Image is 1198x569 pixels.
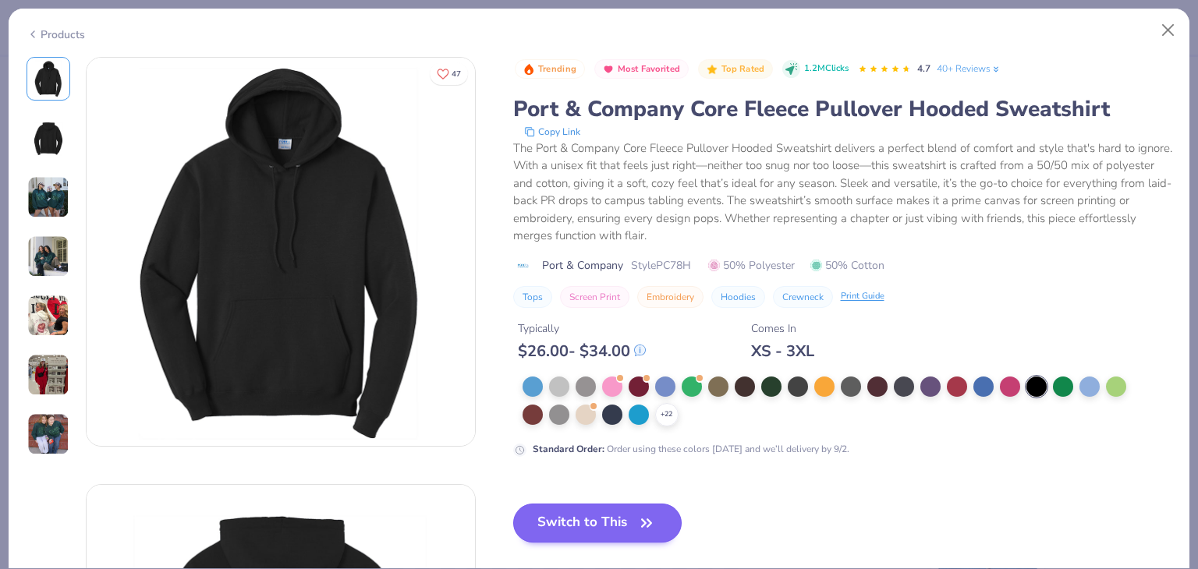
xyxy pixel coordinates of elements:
img: Front [30,60,67,97]
img: User generated content [27,235,69,277]
span: + 22 [661,409,672,420]
div: Comes In [751,320,814,337]
span: Most Favorited [618,65,680,73]
button: Badge Button [515,59,585,80]
span: 4.7 [917,62,930,75]
span: 50% Cotton [810,257,884,274]
div: Products [27,27,85,43]
button: Hoodies [711,286,765,308]
button: Embroidery [637,286,704,308]
img: Back [30,119,67,157]
button: copy to clipboard [519,124,585,140]
button: Badge Button [698,59,773,80]
div: Print Guide [841,290,884,303]
div: Port & Company Core Fleece Pullover Hooded Sweatshirt [513,94,1172,124]
span: Trending [538,65,576,73]
span: Port & Company [542,257,623,274]
img: User generated content [27,295,69,337]
span: 47 [452,70,461,78]
img: User generated content [27,176,69,218]
a: 40+ Reviews [937,62,1001,76]
div: The Port & Company Core Fleece Pullover Hooded Sweatshirt delivers a perfect blend of comfort and... [513,140,1172,245]
img: Most Favorited sort [602,63,615,76]
span: Top Rated [721,65,765,73]
img: Trending sort [523,63,535,76]
div: XS - 3XL [751,341,814,361]
button: Screen Print [560,286,629,308]
button: Tops [513,286,552,308]
img: Front [87,58,475,446]
button: Close [1154,16,1183,45]
img: User generated content [27,354,69,396]
div: 4.7 Stars [858,57,911,82]
span: Style PC78H [631,257,691,274]
div: Typically [518,320,646,337]
img: Top Rated sort [706,63,718,76]
button: Like [430,62,468,85]
button: Switch to This [513,504,682,542]
img: User generated content [27,413,69,455]
span: 1.2M Clicks [804,62,849,76]
span: 50% Polyester [708,257,795,274]
strong: Standard Order : [533,443,604,455]
button: Badge Button [594,59,689,80]
div: $ 26.00 - $ 34.00 [518,341,646,361]
div: Order using these colors [DATE] and we’ll delivery by 9/2. [533,442,849,456]
button: Crewneck [773,286,833,308]
img: brand logo [513,260,534,272]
